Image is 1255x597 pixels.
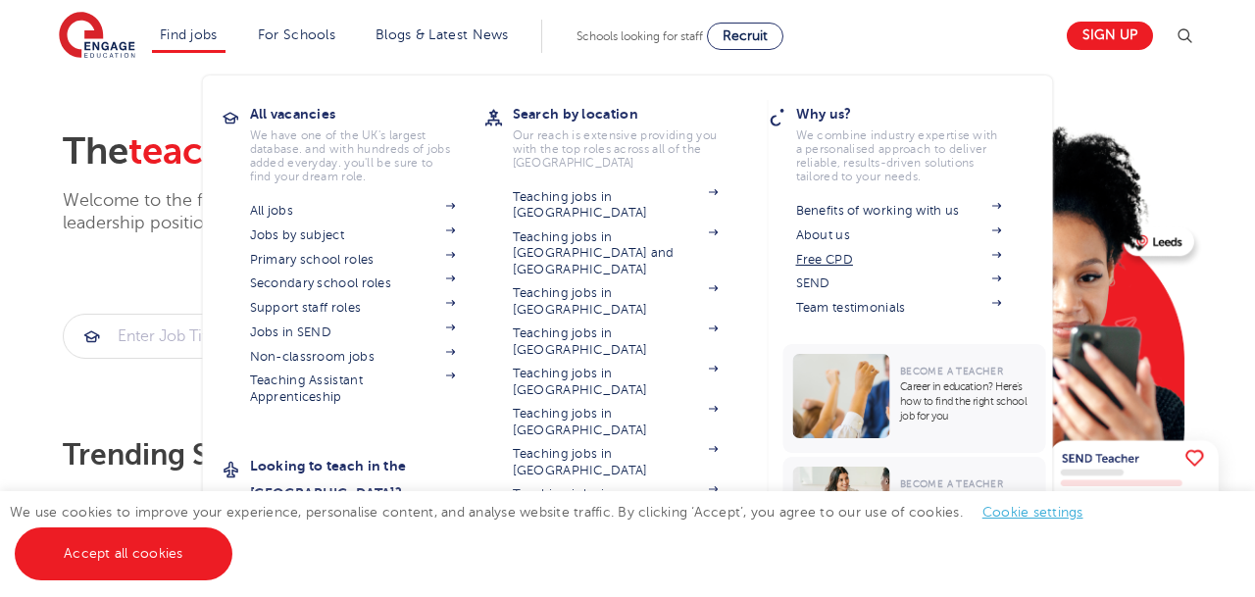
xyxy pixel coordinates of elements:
h3: Search by location [513,100,748,127]
a: Primary school roles [250,252,456,268]
h3: Why us? [796,100,1031,127]
span: Become a Teacher [900,366,1003,376]
a: Teaching jobs in [GEOGRAPHIC_DATA] [513,325,719,358]
a: Why us?We combine industry expertise with a personalised approach to deliver reliable, results-dr... [796,100,1031,183]
a: About us [796,227,1002,243]
p: We have one of the UK's largest database. and with hundreds of jobs added everyday. you'll be sur... [250,128,456,183]
div: Submit [63,314,359,359]
h3: Looking to teach in the [GEOGRAPHIC_DATA]? [250,452,485,507]
span: Become a Teacher [900,478,1003,489]
a: Looking to teach in the [GEOGRAPHIC_DATA]?We've supported teachers from all over the world to rel... [250,452,485,590]
a: Non-classroom jobs [250,349,456,365]
a: Teaching jobs in [GEOGRAPHIC_DATA] [513,406,719,438]
a: Secondary school roles [250,275,456,291]
span: teaching agency [128,130,415,173]
a: Become a Teacher6 Teacher Interview Tips [783,457,1051,561]
a: SEND [796,275,1002,291]
a: Teaching jobs in [GEOGRAPHIC_DATA] [513,285,719,318]
h3: All vacancies [250,100,485,127]
a: Search by locationOur reach is extensive providing you with the top roles across all of the [GEOG... [513,100,748,170]
span: We use cookies to improve your experience, personalise content, and analyse website traffic. By c... [10,505,1103,561]
a: Recruit [707,23,783,50]
a: Find jobs [160,27,218,42]
span: Recruit [723,28,768,43]
a: Team testimonials [796,300,1002,316]
h2: The that works for you [63,129,854,174]
a: Blogs & Latest News [376,27,509,42]
a: All vacanciesWe have one of the UK's largest database. and with hundreds of jobs added everyday. ... [250,100,485,183]
a: Teaching jobs in [GEOGRAPHIC_DATA] [513,446,719,478]
span: Schools looking for staff [577,29,703,43]
a: Jobs by subject [250,227,456,243]
p: We combine industry expertise with a personalised approach to deliver reliable, results-driven so... [796,128,1002,183]
a: Accept all cookies [15,527,232,580]
a: Teaching Assistant Apprenticeship [250,373,456,405]
a: Teaching jobs in [GEOGRAPHIC_DATA] [513,486,719,519]
a: All jobs [250,203,456,219]
a: Support staff roles [250,300,456,316]
a: Become a TeacherCareer in education? Here’s how to find the right school job for you [783,344,1051,453]
p: Welcome to the fastest-growing database of teaching, SEND, support and leadership positions for t... [63,189,710,235]
a: Teaching jobs in [GEOGRAPHIC_DATA] and [GEOGRAPHIC_DATA] [513,229,719,277]
img: Engage Education [59,12,135,61]
p: Our reach is extensive providing you with the top roles across all of the [GEOGRAPHIC_DATA] [513,128,719,170]
a: For Schools [258,27,335,42]
a: Cookie settings [982,505,1083,520]
a: Benefits of working with us [796,203,1002,219]
a: Jobs in SEND [250,324,456,340]
a: Teaching jobs in [GEOGRAPHIC_DATA] [513,366,719,398]
a: Teaching jobs in [GEOGRAPHIC_DATA] [513,189,719,222]
a: Sign up [1067,22,1153,50]
a: Free CPD [796,252,1002,268]
p: Career in education? Here’s how to find the right school job for you [900,379,1036,423]
p: Trending searches [63,437,854,473]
